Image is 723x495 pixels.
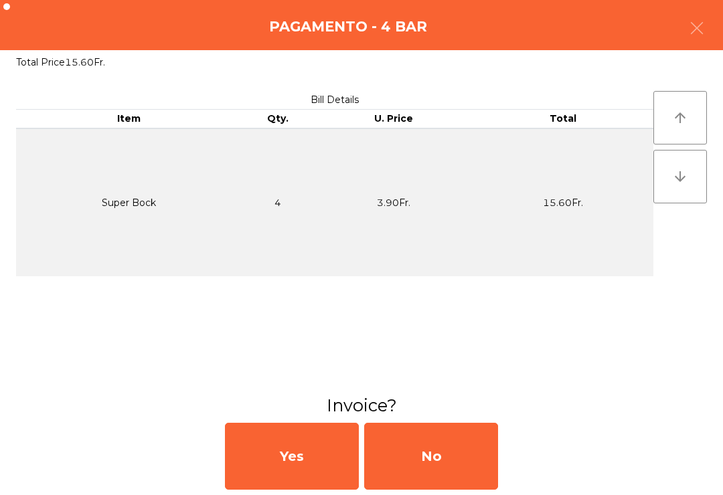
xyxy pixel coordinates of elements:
i: arrow_downward [672,169,688,185]
td: 3.90Fr. [315,128,473,276]
span: 15.60Fr. [65,56,105,68]
i: arrow_upward [672,110,688,126]
td: 4 [242,128,315,276]
th: Item [16,110,242,128]
td: 15.60Fr. [473,128,653,276]
td: Super Bock [16,128,242,276]
div: Yes [225,423,359,490]
div: No [364,423,498,490]
span: Bill Details [311,94,359,106]
span: Total Price [16,56,65,68]
button: arrow_downward [653,150,707,203]
h3: Invoice? [10,393,713,417]
th: Total [473,110,653,128]
th: U. Price [315,110,473,128]
button: arrow_upward [653,91,707,144]
h4: Pagamento - 4 BAR [269,17,427,37]
th: Qty. [242,110,315,128]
